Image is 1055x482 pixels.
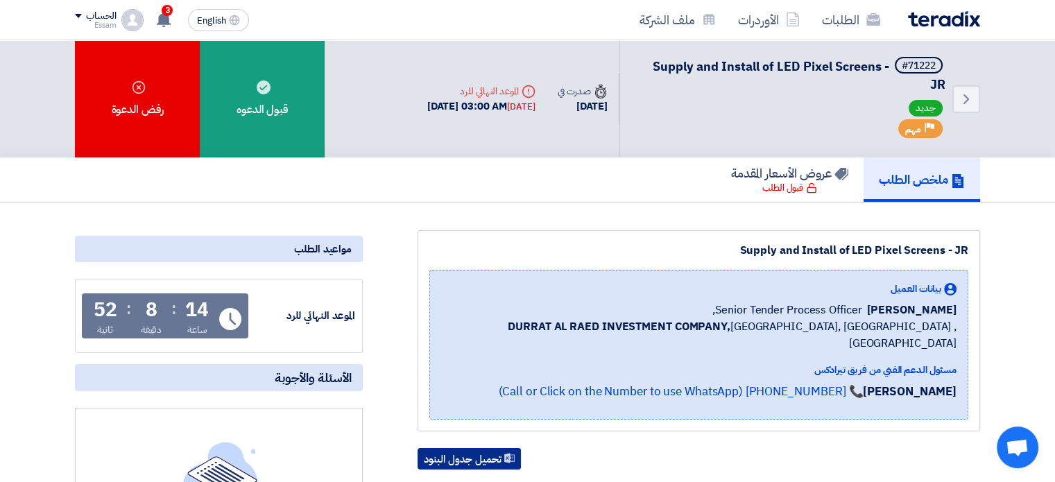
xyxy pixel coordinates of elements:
[441,318,957,352] span: [GEOGRAPHIC_DATA], [GEOGRAPHIC_DATA] ,[GEOGRAPHIC_DATA]
[902,61,936,71] div: #71222
[716,157,864,202] a: عروض الأسعار المقدمة قبول الطلب
[97,322,113,337] div: ثانية
[146,300,157,320] div: 8
[441,363,957,377] div: مسئول الدعم الفني من فريق تيرادكس
[275,370,352,386] span: الأسئلة والأجوبة
[200,40,325,157] div: قبول الدعوه
[508,318,730,335] b: DURRAT AL RAED INVESTMENT COMPANY,
[418,448,521,470] button: تحميل جدول البنود
[637,57,945,93] h5: Supply and Install of LED Pixel Screens - JR
[727,3,811,36] a: الأوردرات
[197,16,226,26] span: English
[429,242,968,259] div: Supply and Install of LED Pixel Screens - JR
[75,21,116,29] div: Essam
[126,296,131,321] div: :
[86,10,116,22] div: الحساب
[867,302,957,318] span: [PERSON_NAME]
[171,296,176,321] div: :
[558,98,608,114] div: [DATE]
[762,181,817,195] div: قبول الطلب
[997,427,1038,468] a: Open chat
[653,57,945,94] span: Supply and Install of LED Pixel Screens - JR
[185,300,209,320] div: 14
[811,3,891,36] a: الطلبات
[251,308,355,324] div: الموعد النهائي للرد
[75,236,363,262] div: مواعيد الطلب
[427,84,535,98] div: الموعد النهائي للرد
[558,84,608,98] div: صدرت في
[498,383,863,400] a: 📞 [PHONE_NUMBER] (Call or Click on the Number to use WhatsApp)
[909,100,943,117] span: جديد
[427,98,535,114] div: [DATE] 03:00 AM
[75,40,200,157] div: رفض الدعوة
[905,123,921,136] span: مهم
[712,302,861,318] span: Senior Tender Process Officer,
[863,383,957,400] strong: [PERSON_NAME]
[879,171,965,187] h5: ملخص الطلب
[864,157,980,202] a: ملخص الطلب
[187,322,207,337] div: ساعة
[628,3,727,36] a: ملف الشركة
[891,282,941,296] span: بيانات العميل
[507,100,535,114] div: [DATE]
[94,300,117,320] div: 52
[731,165,848,181] h5: عروض الأسعار المقدمة
[188,9,249,31] button: English
[141,322,162,337] div: دقيقة
[121,9,144,31] img: profile_test.png
[908,11,980,27] img: Teradix logo
[162,5,173,16] span: 3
